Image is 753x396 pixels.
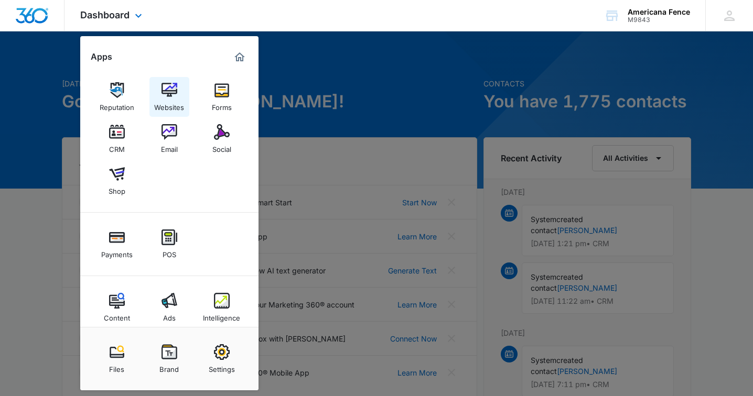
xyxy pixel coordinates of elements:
div: Social [212,140,231,153]
div: Content [104,309,130,322]
div: Ads [163,309,176,322]
a: Shop [97,161,137,201]
a: Content [97,288,137,327]
a: Forms [202,77,242,117]
div: POS [163,245,176,259]
a: Social [202,119,242,159]
a: Settings [202,339,242,379]
div: account name [628,8,690,16]
a: Marketing 360® Dashboard [231,49,248,65]
a: Files [97,339,137,379]
div: account id [628,16,690,24]
a: CRM [97,119,137,159]
div: Forms [212,98,232,112]
span: Dashboard [80,9,130,20]
a: Email [149,119,189,159]
div: Shop [109,182,125,195]
div: Intelligence [203,309,240,322]
a: Reputation [97,77,137,117]
a: Websites [149,77,189,117]
div: Websites [154,98,184,112]
a: POS [149,224,189,264]
div: Brand [159,360,179,373]
div: Payments [101,245,133,259]
div: Reputation [100,98,134,112]
a: Payments [97,224,137,264]
a: Brand [149,339,189,379]
div: Email [161,140,178,153]
div: Settings [209,360,235,373]
div: Files [109,360,124,373]
a: Ads [149,288,189,327]
a: Intelligence [202,288,242,327]
h2: Apps [91,52,112,62]
div: CRM [109,140,125,153]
